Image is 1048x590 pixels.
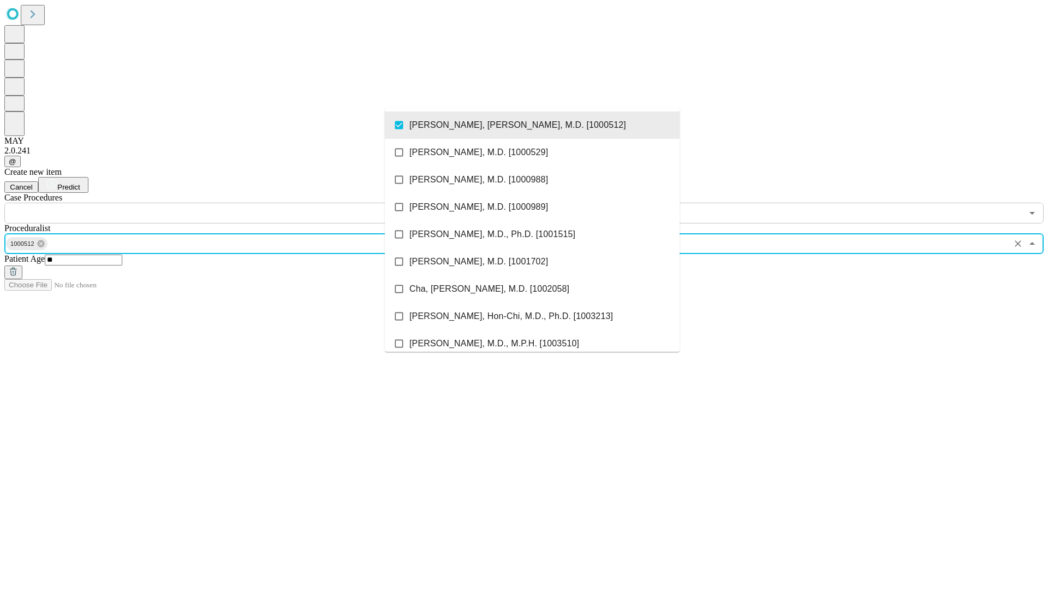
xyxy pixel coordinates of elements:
[6,237,47,250] div: 1000512
[409,146,548,159] span: [PERSON_NAME], M.D. [1000529]
[409,200,548,214] span: [PERSON_NAME], M.D. [1000989]
[4,223,50,233] span: Proceduralist
[4,156,21,167] button: @
[1010,236,1026,251] button: Clear
[4,181,38,193] button: Cancel
[409,119,626,132] span: [PERSON_NAME], [PERSON_NAME], M.D. [1000512]
[409,255,548,268] span: [PERSON_NAME], M.D. [1001702]
[4,193,62,202] span: Scheduled Procedure
[409,310,613,323] span: [PERSON_NAME], Hon-Chi, M.D., Ph.D. [1003213]
[409,228,575,241] span: [PERSON_NAME], M.D., Ph.D. [1001515]
[409,337,579,350] span: [PERSON_NAME], M.D., M.P.H. [1003510]
[409,173,548,186] span: [PERSON_NAME], M.D. [1000988]
[57,183,80,191] span: Predict
[6,238,39,250] span: 1000512
[1025,205,1040,221] button: Open
[1025,236,1040,251] button: Close
[4,167,62,176] span: Create new item
[10,183,33,191] span: Cancel
[9,157,16,166] span: @
[4,136,1044,146] div: MAY
[4,146,1044,156] div: 2.0.241
[4,254,45,263] span: Patient Age
[38,177,88,193] button: Predict
[409,282,569,296] span: Cha, [PERSON_NAME], M.D. [1002058]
